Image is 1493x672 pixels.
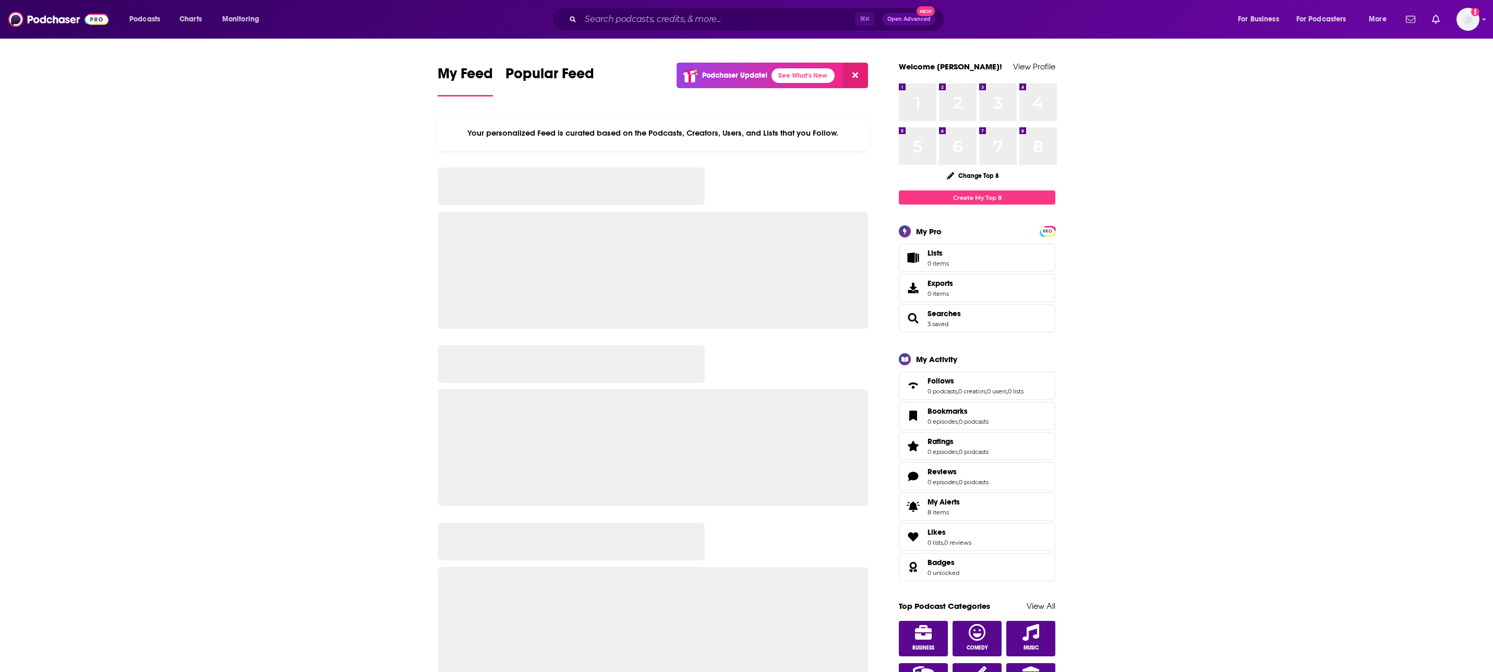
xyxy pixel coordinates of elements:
[1027,601,1055,611] a: View All
[928,539,943,546] a: 0 lists
[928,497,960,507] span: My Alerts
[899,432,1055,460] span: Ratings
[581,11,855,28] input: Search podcasts, credits, & more...
[943,539,944,546] span: ,
[1456,8,1479,31] img: User Profile
[902,499,923,514] span: My Alerts
[1456,8,1479,31] button: Show profile menu
[967,645,988,651] span: Comedy
[122,11,174,28] button: open menu
[899,62,1002,71] a: Welcome [PERSON_NAME]!
[215,11,273,28] button: open menu
[702,71,767,80] p: Podchaser Update!
[902,250,923,265] span: Lists
[928,558,959,567] a: Badges
[179,12,202,27] span: Charts
[902,469,923,484] a: Reviews
[505,65,594,97] a: Popular Feed
[899,371,1055,400] span: Follows
[928,309,961,318] a: Searches
[959,448,989,455] a: 0 podcasts
[8,9,109,29] img: Podchaser - Follow, Share and Rate Podcasts
[902,311,923,326] a: Searches
[772,68,835,83] a: See What's New
[928,248,949,258] span: Lists
[1231,11,1292,28] button: open menu
[438,65,493,97] a: My Feed
[928,527,946,537] span: Likes
[928,467,989,476] a: Reviews
[958,388,986,395] a: 0 creators
[899,523,1055,551] span: Likes
[928,279,953,288] span: Exports
[562,7,954,31] div: Search podcasts, credits, & more...
[987,388,1007,395] a: 0 users
[899,402,1055,430] span: Bookmarks
[1362,11,1400,28] button: open menu
[438,115,868,151] div: Your personalized Feed is curated based on the Podcasts, Creators, Users, and Lists that you Follow.
[1006,621,1055,656] a: Music
[902,530,923,544] a: Likes
[902,560,923,574] a: Badges
[438,65,493,89] span: My Feed
[899,553,1055,581] span: Badges
[928,569,959,577] a: 0 unlocked
[912,645,934,651] span: Business
[1471,8,1479,16] svg: Add a profile image
[222,12,259,27] span: Monitoring
[958,418,959,425] span: ,
[173,11,208,28] a: Charts
[855,13,874,26] span: ⌘ K
[928,467,957,476] span: Reviews
[1296,12,1346,27] span: For Podcasters
[928,437,954,446] span: Ratings
[928,558,955,567] span: Badges
[1369,12,1387,27] span: More
[916,354,957,364] div: My Activity
[129,12,160,27] span: Podcasts
[899,304,1055,332] span: Searches
[1456,8,1479,31] span: Logged in as caitlinhogge
[958,448,959,455] span: ,
[902,281,923,295] span: Exports
[899,462,1055,490] span: Reviews
[916,226,942,236] div: My Pro
[1013,62,1055,71] a: View Profile
[928,260,949,267] span: 0 items
[899,621,948,656] a: Business
[883,13,935,26] button: Open AdvancedNew
[899,244,1055,272] a: Lists
[928,290,953,297] span: 0 items
[1007,388,1008,395] span: ,
[902,378,923,393] a: Follows
[928,437,989,446] a: Ratings
[899,493,1055,521] a: My Alerts
[902,409,923,423] a: Bookmarks
[928,448,958,455] a: 0 episodes
[928,406,989,416] a: Bookmarks
[928,376,954,386] span: Follows
[928,406,968,416] span: Bookmarks
[1008,388,1024,395] a: 0 lists
[944,539,971,546] a: 0 reviews
[928,418,958,425] a: 0 episodes
[899,274,1055,302] a: Exports
[959,418,989,425] a: 0 podcasts
[958,478,959,486] span: ,
[1024,645,1039,651] span: Music
[928,388,957,395] a: 0 podcasts
[899,190,1055,205] a: Create My Top 8
[928,248,943,258] span: Lists
[887,17,931,22] span: Open Advanced
[941,169,1005,182] button: Change Top 8
[928,376,1024,386] a: Follows
[917,6,935,16] span: New
[1290,11,1362,28] button: open menu
[1238,12,1279,27] span: For Business
[1428,10,1444,28] a: Show notifications dropdown
[1041,227,1054,235] a: PRO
